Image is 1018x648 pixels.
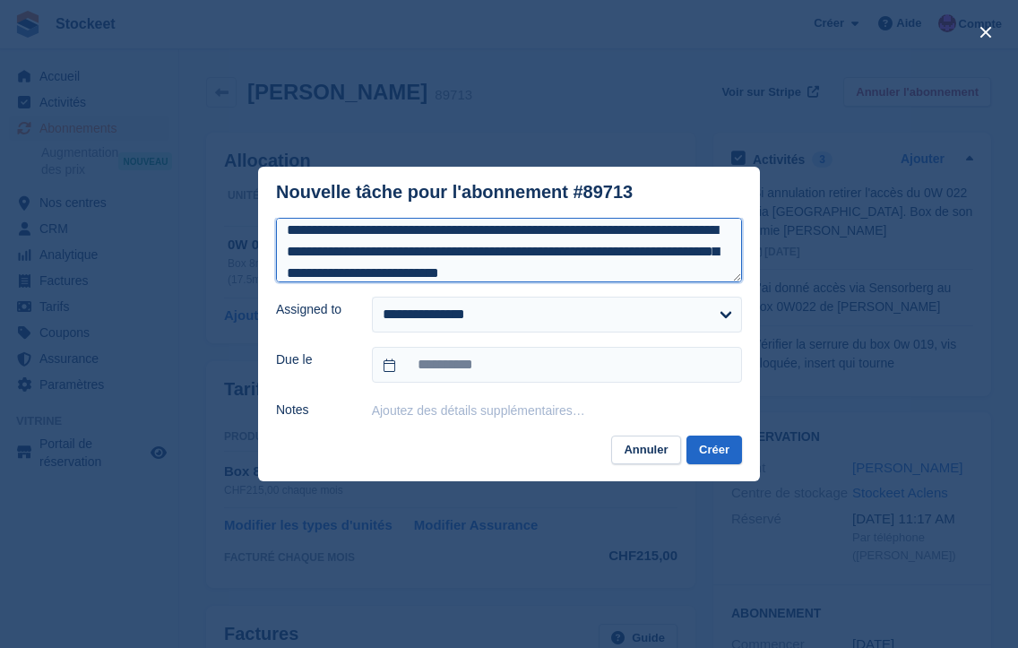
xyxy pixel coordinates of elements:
[276,401,350,419] label: Notes
[611,436,680,465] button: Annuler
[686,436,742,465] button: Créer
[971,18,1000,47] button: close
[276,350,350,369] label: Due le
[276,182,633,203] div: Nouvelle tâche pour l'abonnement #89713
[372,403,585,418] button: Ajoutez des détails supplémentaires…
[276,300,350,319] label: Assigned to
